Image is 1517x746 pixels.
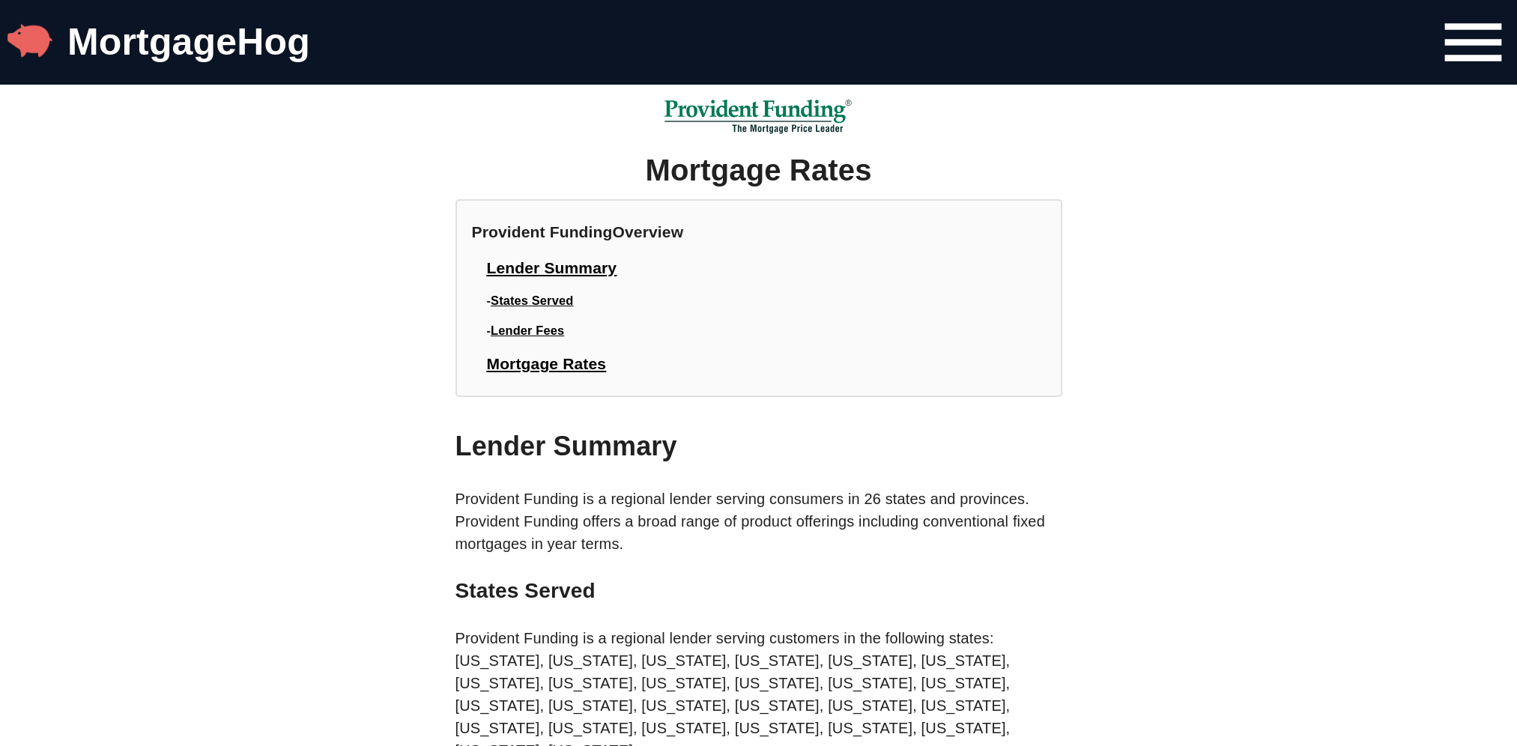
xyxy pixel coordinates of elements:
a: MortgageHog [67,21,310,63]
a: Mortgage Rates [487,355,607,372]
h3: - [472,292,1046,309]
img: Provident Funding Logo [664,100,852,133]
a: States Served [491,294,573,307]
h3: - [472,322,1046,339]
h2: Lender Summary [455,427,1062,465]
p: Provident Funding is a regional lender serving consumers in 26 states and provinces. Provident Fu... [455,488,1062,555]
a: Lender Fees [491,324,564,337]
h1: Provident Funding Overview [472,221,1046,243]
a: Lender Summary [487,259,617,276]
h3: States Served [455,576,1062,606]
img: MortgageHog Logo [7,18,52,63]
h2: Mortgage Rates [645,149,871,192]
